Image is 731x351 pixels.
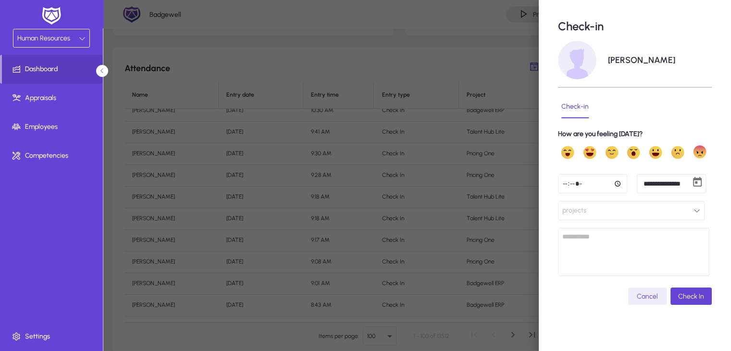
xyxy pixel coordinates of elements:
a: Appraisals [2,84,105,113]
a: Settings [2,322,105,351]
span: Competencies [2,151,105,161]
span: Settings [2,332,105,341]
span: Human Resources [17,34,70,42]
p: Check-in [558,19,604,33]
a: Competencies [2,141,105,170]
a: Employees [2,113,105,141]
span: Dashboard [2,64,103,74]
span: Employees [2,122,105,132]
img: white-logo.png [39,6,63,26]
span: Appraisals [2,93,105,103]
